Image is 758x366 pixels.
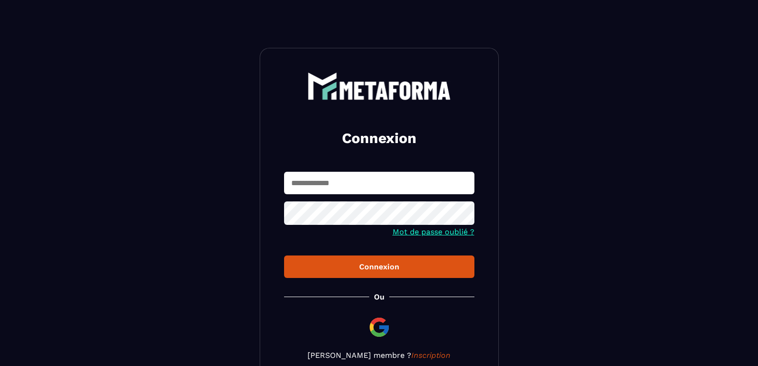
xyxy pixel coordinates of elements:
[284,72,474,100] a: logo
[308,72,451,100] img: logo
[368,316,391,339] img: google
[292,262,467,271] div: Connexion
[296,129,463,148] h2: Connexion
[411,351,450,360] a: Inscription
[284,351,474,360] p: [PERSON_NAME] membre ?
[393,227,474,236] a: Mot de passe oublié ?
[284,255,474,278] button: Connexion
[374,292,384,301] p: Ou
